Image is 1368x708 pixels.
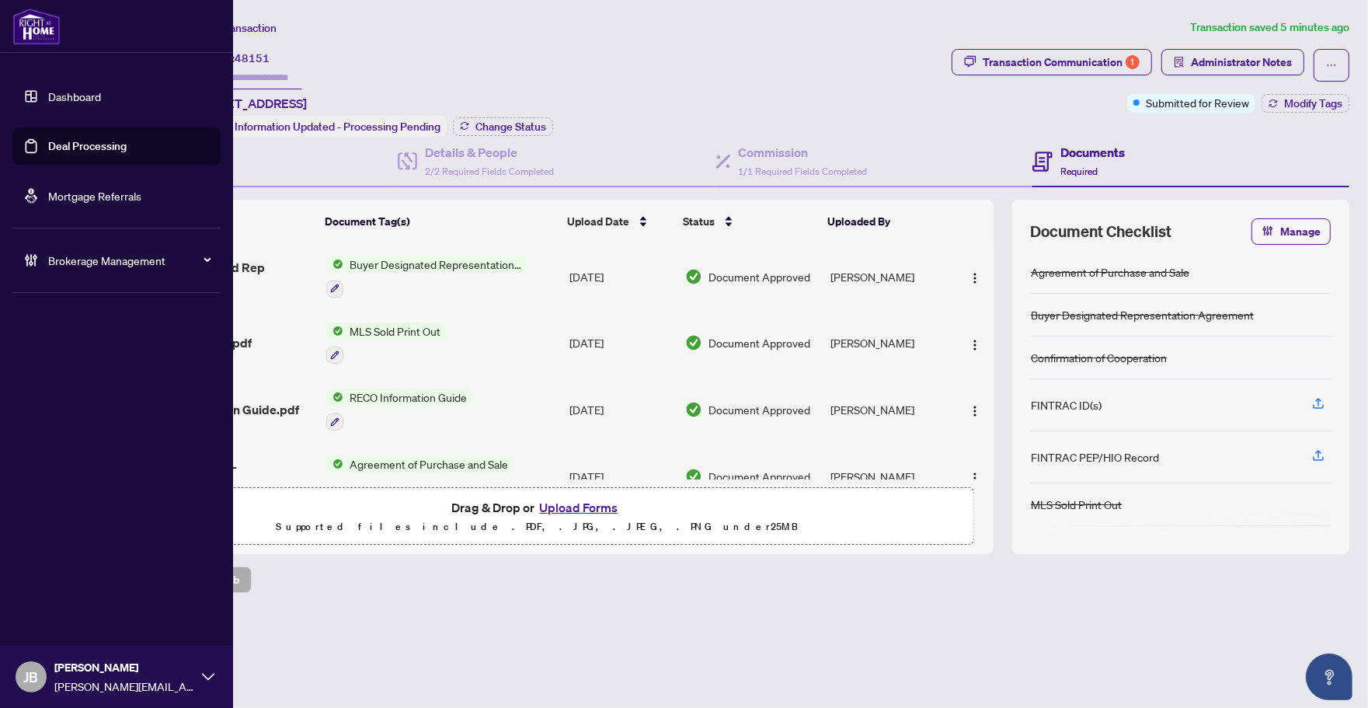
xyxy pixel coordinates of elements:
[326,323,447,364] button: Status IconMLS Sold Print Out
[561,200,677,243] th: Upload Date
[824,443,952,510] td: [PERSON_NAME]
[563,310,679,377] td: [DATE]
[24,666,39,688] span: JB
[1326,60,1337,71] span: ellipsis
[824,243,952,310] td: [PERSON_NAME]
[685,268,702,285] img: Document Status
[962,397,987,422] button: Logo
[326,256,527,298] button: Status IconBuyer Designated Representation Agreement
[563,243,679,310] td: [DATE]
[824,376,952,443] td: [PERSON_NAME]
[319,200,561,243] th: Document Tag(s)
[1174,57,1185,68] span: solution
[326,455,535,497] button: Status IconAgreement of Purchase and Sale
[563,376,679,443] td: [DATE]
[48,252,210,269] span: Brokerage Management
[1191,50,1292,75] span: Administrator Notes
[708,268,810,285] span: Document Approved
[708,401,810,418] span: Document Approved
[1031,306,1254,323] div: Buyer Designated Representation Agreement
[12,8,61,45] img: logo
[326,389,343,406] img: Status Icon
[685,334,702,351] img: Document Status
[1060,143,1125,162] h4: Documents
[677,200,821,243] th: Status
[326,389,473,431] button: Status IconRECO Information Guide
[962,464,987,489] button: Logo
[425,166,554,177] span: 2/2 Required Fields Completed
[563,443,679,510] td: [DATE]
[739,166,868,177] span: 1/1 Required Fields Completed
[708,334,810,351] span: Document Approved
[343,455,514,473] span: Agreement of Purchase and Sale
[343,389,473,406] span: RECO Information Guide
[1262,94,1349,113] button: Modify Tags
[48,139,127,153] a: Deal Processing
[685,401,702,418] img: Document Status
[983,50,1140,75] div: Transaction Communication
[1280,219,1321,244] span: Manage
[235,120,440,134] span: Information Updated - Processing Pending
[1161,49,1304,75] button: Administrator Notes
[824,310,952,377] td: [PERSON_NAME]
[1126,55,1140,69] div: 1
[54,659,194,676] span: [PERSON_NAME]
[685,468,702,485] img: Document Status
[962,264,987,289] button: Logo
[969,272,981,284] img: Logo
[1306,654,1352,700] button: Open asap
[48,189,141,203] a: Mortgage Referrals
[54,678,194,695] span: [PERSON_NAME][EMAIL_ADDRESS][DOMAIN_NAME]
[193,94,307,113] span: [STREET_ADDRESS]
[534,497,622,518] button: Upload Forms
[193,116,447,137] div: Status:
[326,256,343,273] img: Status Icon
[962,330,987,355] button: Logo
[48,89,101,103] a: Dashboard
[821,200,949,243] th: Uploaded By
[969,405,981,417] img: Logo
[475,121,546,132] span: Change Status
[567,213,629,230] span: Upload Date
[1031,349,1167,366] div: Confirmation of Cooperation
[1031,263,1189,281] div: Agreement of Purchase and Sale
[1031,448,1159,466] div: FINTRAC PEP/HIO Record
[451,497,622,518] span: Drag & Drop or
[110,518,965,536] p: Supported files include .PDF, .JPG, .JPEG, .PNG under 25 MB
[739,143,868,162] h4: Commission
[952,49,1152,75] button: Transaction Communication1
[193,21,277,35] span: View Transaction
[969,472,981,484] img: Logo
[1190,19,1349,37] article: Transaction saved 5 minutes ago
[1284,98,1342,109] span: Modify Tags
[425,143,554,162] h4: Details & People
[326,455,343,473] img: Status Icon
[1031,221,1172,242] span: Document Checklist
[343,256,527,273] span: Buyer Designated Representation Agreement
[1060,166,1098,177] span: Required
[100,488,974,546] span: Drag & Drop orUpload FormsSupported files include .PDF, .JPG, .JPEG, .PNG under25MB
[1031,396,1102,413] div: FINTRAC ID(s)
[1251,218,1331,245] button: Manage
[453,117,553,136] button: Change Status
[683,213,715,230] span: Status
[1146,94,1249,111] span: Submitted for Review
[708,468,810,485] span: Document Approved
[1031,496,1122,513] div: MLS Sold Print Out
[343,323,447,340] span: MLS Sold Print Out
[326,323,343,340] img: Status Icon
[969,339,981,351] img: Logo
[235,51,270,65] span: 48151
